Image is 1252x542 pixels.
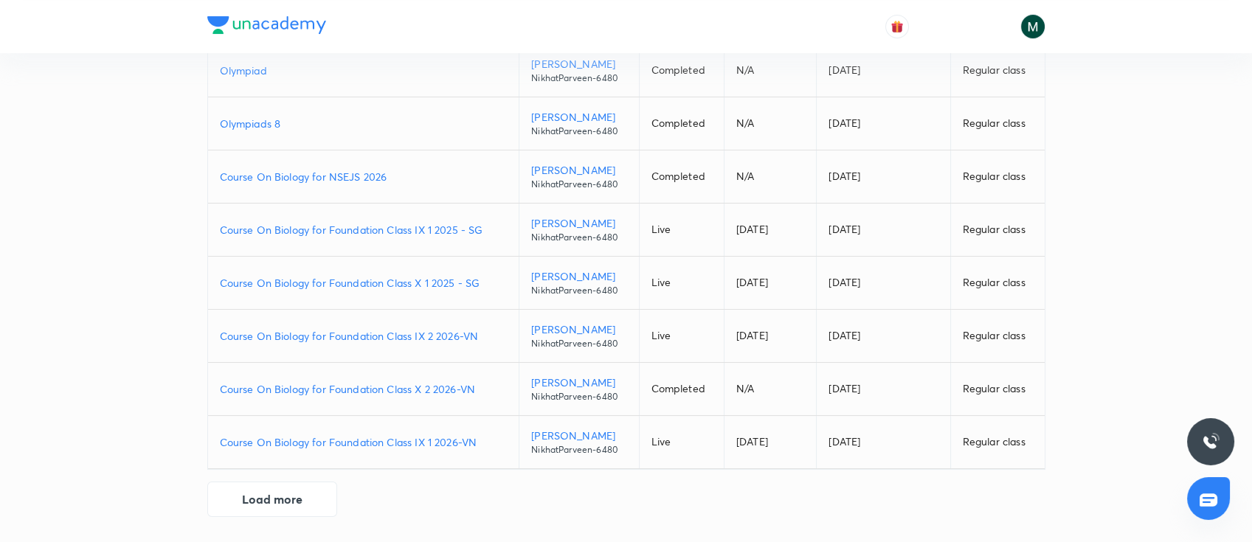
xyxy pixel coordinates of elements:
[220,116,508,131] a: Olympiads 8
[1020,14,1045,39] img: Milind Shahare
[220,63,508,78] a: Olympiad
[531,162,626,178] p: [PERSON_NAME]
[724,97,817,150] td: N/A
[817,204,950,257] td: [DATE]
[724,204,817,257] td: [DATE]
[207,16,326,34] img: Company Logo
[531,375,626,403] a: [PERSON_NAME]NikhatParveen-6480
[950,363,1044,416] td: Regular class
[220,222,508,237] a: Course On Biology for Foundation Class IX 1 2025 - SG
[531,268,626,284] p: [PERSON_NAME]
[724,363,817,416] td: N/A
[531,215,626,244] a: [PERSON_NAME]NikhatParveen-6480
[950,416,1044,469] td: Regular class
[817,97,950,150] td: [DATE]
[531,390,626,403] p: NikhatParveen-6480
[531,215,626,231] p: [PERSON_NAME]
[531,337,626,350] p: NikhatParveen-6480
[724,416,817,469] td: [DATE]
[531,162,626,191] a: [PERSON_NAME]NikhatParveen-6480
[531,268,626,297] a: [PERSON_NAME]NikhatParveen-6480
[531,56,626,72] p: [PERSON_NAME]
[817,44,950,97] td: [DATE]
[531,72,626,85] p: NikhatParveen-6480
[817,310,950,363] td: [DATE]
[220,328,508,344] a: Course On Biology for Foundation Class IX 2 2026-VN
[817,150,950,204] td: [DATE]
[531,284,626,297] p: NikhatParveen-6480
[531,125,626,138] p: NikhatParveen-6480
[531,56,626,85] a: [PERSON_NAME]NikhatParveen-6480
[639,150,724,204] td: Completed
[531,322,626,350] a: [PERSON_NAME]NikhatParveen-6480
[531,109,626,125] p: [PERSON_NAME]
[817,416,950,469] td: [DATE]
[885,15,909,38] button: avatar
[207,482,337,517] button: Load more
[531,428,626,443] p: [PERSON_NAME]
[724,44,817,97] td: N/A
[531,375,626,390] p: [PERSON_NAME]
[531,178,626,191] p: NikhatParveen-6480
[531,428,626,456] a: [PERSON_NAME]NikhatParveen-6480
[531,322,626,337] p: [PERSON_NAME]
[531,443,626,456] p: NikhatParveen-6480
[1202,433,1220,451] img: ttu
[950,150,1044,204] td: Regular class
[724,310,817,363] td: [DATE]
[724,150,817,204] td: N/A
[817,363,950,416] td: [DATE]
[639,97,724,150] td: Completed
[220,169,508,184] a: Course On Biology for NSEJS 2026
[950,44,1044,97] td: Regular class
[639,363,724,416] td: Completed
[639,204,724,257] td: Live
[207,16,326,38] a: Company Logo
[817,257,950,310] td: [DATE]
[220,381,508,397] a: Course On Biology for Foundation Class X 2 2026-VN
[639,44,724,97] td: Completed
[639,416,724,469] td: Live
[950,257,1044,310] td: Regular class
[220,275,508,291] a: Course On Biology for Foundation Class X 1 2025 - SG
[950,204,1044,257] td: Regular class
[724,257,817,310] td: [DATE]
[950,97,1044,150] td: Regular class
[890,20,904,33] img: avatar
[531,109,626,138] a: [PERSON_NAME]NikhatParveen-6480
[639,257,724,310] td: Live
[639,310,724,363] td: Live
[950,310,1044,363] td: Regular class
[220,434,508,450] a: Course On Biology for Foundation Class IX 1 2026-VN
[531,231,626,244] p: NikhatParveen-6480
